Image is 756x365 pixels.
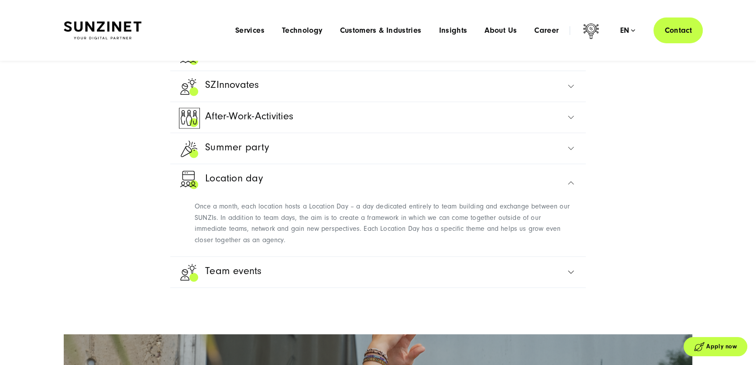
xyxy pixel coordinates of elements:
a: SZInnovates-icon SZInnovates [179,71,577,101]
span: Once a month, each location hosts a Location Day – a day dedicated entirely to team building and ... [195,202,570,243]
span: SZInnovates [205,76,259,97]
span: After-Work-Activities [205,108,293,129]
a: About Us [485,26,517,35]
img: Teamevents-icon [179,262,200,283]
span: Summer party [205,139,269,160]
a: Career [534,26,559,35]
img: Sommerfest-icon [179,139,200,160]
img: After-Work-Activities-icon [179,108,200,129]
a: Contact [653,17,703,43]
a: Services [235,26,265,35]
a: Customers & Industries [340,26,421,35]
img: SUNZINET Full Service Digital Agentur [64,21,141,40]
a: After-Work-Activities-icon After-Work-Activities [179,102,577,132]
a: Insights [439,26,467,35]
a: Location Day-icon Location day [179,164,577,195]
a: Sommerfest-icon Summer party [179,133,577,163]
img: SZInnovates-icon [179,76,200,97]
img: Location Day-icon [179,170,200,191]
a: Teamevents-icon Team events [179,257,577,287]
div: en [620,26,635,35]
a: Apply now [684,337,747,356]
span: Location day [205,170,263,191]
a: Technology [282,26,323,35]
span: Team events [205,262,262,283]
